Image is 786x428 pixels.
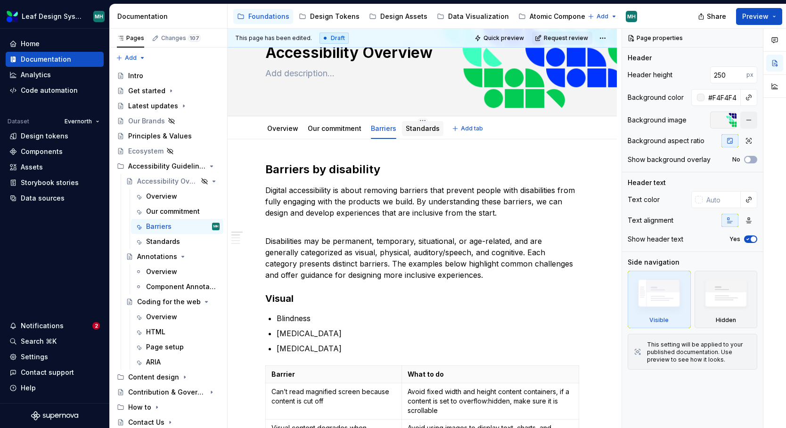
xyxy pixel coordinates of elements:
[515,9,599,24] a: Atomic Components
[461,125,483,132] span: Add tab
[31,411,78,420] a: Supernova Logo
[628,136,704,145] div: Background aspect ratio
[703,191,741,208] input: Auto
[21,147,63,156] div: Components
[113,144,223,159] a: Ecosystem
[265,185,579,218] p: Digital accessibility is about removing barriers that prevent people with disabilities from fully...
[131,309,223,324] a: Overview
[146,357,161,367] div: ARIA
[704,89,741,106] input: Auto
[449,122,487,135] button: Add tab
[6,334,104,349] button: Search ⌘K
[146,312,177,322] div: Overview
[21,55,71,64] div: Documentation
[113,83,223,98] a: Get started
[371,124,396,132] a: Barriers
[21,131,68,141] div: Design tokens
[21,352,48,362] div: Settings
[402,118,443,138] div: Standards
[6,349,104,364] a: Settings
[113,159,223,174] div: Accessibility Guidelines
[732,156,740,163] label: No
[6,36,104,51] a: Home
[710,66,746,83] input: Auto
[483,34,524,42] span: Quick preview
[6,129,104,144] a: Design tokens
[128,162,206,171] div: Accessibility Guidelines
[128,418,164,427] div: Contact Us
[146,237,180,246] div: Standards
[628,178,666,187] div: Header text
[146,342,184,352] div: Page setup
[113,68,223,83] a: Intro
[233,7,583,26] div: Page tree
[628,258,680,267] div: Side navigation
[146,222,172,231] div: Barriers
[21,337,57,346] div: Search ⌘K
[265,162,579,177] h2: Barriers by disability
[137,297,201,307] div: Coding for the web
[248,12,289,21] div: Foundations
[6,318,104,333] button: Notifications2
[128,372,179,382] div: Content design
[6,191,104,206] a: Data sources
[746,71,753,79] p: px
[128,403,151,412] div: How to
[408,387,573,415] p: Avoid fixed width and height content containers, if a content is set to overflow:hidden, make sur...
[213,222,218,231] div: MH
[131,339,223,355] a: Page setup
[233,9,293,24] a: Foundations
[271,370,396,379] p: Barrier
[628,70,672,80] div: Header height
[647,341,751,363] div: This setting will be applied to your published documentation. Use preview to see how it looks.
[8,118,29,125] div: Dataset
[131,279,223,294] a: Component Annotations
[113,370,223,385] div: Content design
[277,313,579,324] p: Blindness
[146,267,177,276] div: Overview
[146,192,177,201] div: Overview
[319,32,349,44] div: Draft
[131,234,223,249] a: Standards
[21,194,65,203] div: Data sources
[137,177,198,186] div: Accessibility Overview
[628,234,683,244] div: Show header text
[277,343,579,354] p: [MEDICAL_DATA]
[128,116,165,126] div: Our Brands
[472,32,528,45] button: Quick preview
[6,175,104,190] a: Storybook stories
[113,400,223,415] div: How to
[271,387,396,406] p: Can’t read magnified screen because content is cut off
[21,368,74,377] div: Contact support
[128,71,143,81] div: Intro
[188,34,201,42] span: 107
[367,118,400,138] div: Barriers
[128,86,165,96] div: Get started
[295,9,363,24] a: Design Tokens
[7,11,18,22] img: 6e787e26-f4c0-4230-8924-624fe4a2d214.png
[628,53,652,63] div: Header
[627,13,636,20] div: MH
[729,235,740,243] label: Yes
[161,34,201,42] div: Changes
[408,370,573,379] p: What to do
[544,34,588,42] span: Request review
[585,10,620,23] button: Add
[21,321,64,331] div: Notifications
[597,13,608,20] span: Add
[310,12,360,21] div: Design Tokens
[128,101,178,111] div: Latest updates
[693,8,732,25] button: Share
[6,365,104,380] button: Contact support
[125,54,137,62] span: Add
[6,83,104,98] a: Code automation
[65,118,92,125] span: Evernorth
[146,207,200,216] div: Our commitment
[365,9,431,24] a: Design Assets
[649,316,669,324] div: Visible
[21,39,40,48] div: Home
[2,6,107,26] button: Leaf Design SystemMH
[695,271,758,328] div: Hidden
[628,271,691,328] div: Visible
[128,131,192,141] div: Principles & Values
